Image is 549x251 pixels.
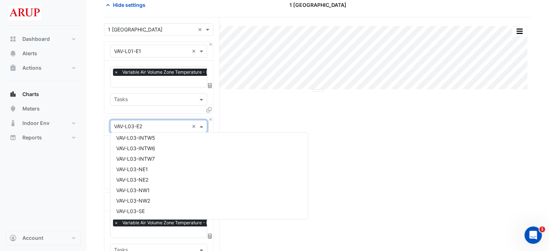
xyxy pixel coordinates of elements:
button: Close [208,42,213,47]
span: × [113,69,119,76]
span: Choose Function [207,82,213,88]
span: VAV-L03-NE2 [116,177,148,183]
button: Dashboard [6,32,81,46]
app-icon: Charts [9,91,17,98]
app-icon: Meters [9,105,17,112]
button: Close [208,117,213,122]
span: Actions [22,64,42,72]
span: Alerts [22,50,37,57]
span: Choose Function [207,233,213,239]
span: VAV-L03-INTW6 [116,145,155,151]
span: Dashboard [22,35,50,43]
app-icon: Dashboard [9,35,17,43]
button: More Options [512,27,527,36]
button: Indoor Env [6,116,81,130]
span: Clear [192,47,198,55]
app-icon: Reports [9,134,17,141]
span: Account [22,234,43,242]
span: VAV-L03-SE [116,208,145,214]
app-icon: Alerts [9,50,17,57]
div: Tasks [113,95,128,105]
span: Indoor Env [22,120,49,127]
span: Clear [198,26,204,33]
span: Hide settings [113,1,145,9]
button: Actions [6,61,81,75]
button: Reports [6,130,81,145]
img: Company Logo [9,6,41,20]
span: Clone Favourites and Tasks from this Equipment to other Equipment [206,107,212,113]
span: VAV-L03-INTW7 [116,156,155,162]
app-icon: Indoor Env [9,120,17,127]
span: Reports [22,134,42,141]
app-icon: Actions [9,64,17,72]
button: Alerts [6,46,81,61]
span: Variable Air Volume Zone Temperature - L01, East-1 [121,69,230,76]
span: 1 [GEOGRAPHIC_DATA] [289,1,347,9]
span: × [113,219,119,226]
button: Account [6,231,81,245]
span: VAV-L03-NW2 [116,198,150,204]
iframe: Intercom live chat [524,226,542,244]
span: Variable Air Volume Zone Temperature - L03, East-3 [121,219,232,226]
ng-dropdown-panel: Options list [110,132,308,220]
span: VAV-L03-SW [116,218,147,225]
span: Meters [22,105,40,112]
span: Charts [22,91,39,98]
button: Charts [6,87,81,101]
span: 1 [539,226,545,232]
span: VAV-L03-NE1 [116,166,148,172]
span: VAV-L03-INTW5 [116,135,155,141]
button: Meters [6,101,81,116]
span: Clear [192,122,198,130]
span: VAV-L03-NW1 [116,187,150,193]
